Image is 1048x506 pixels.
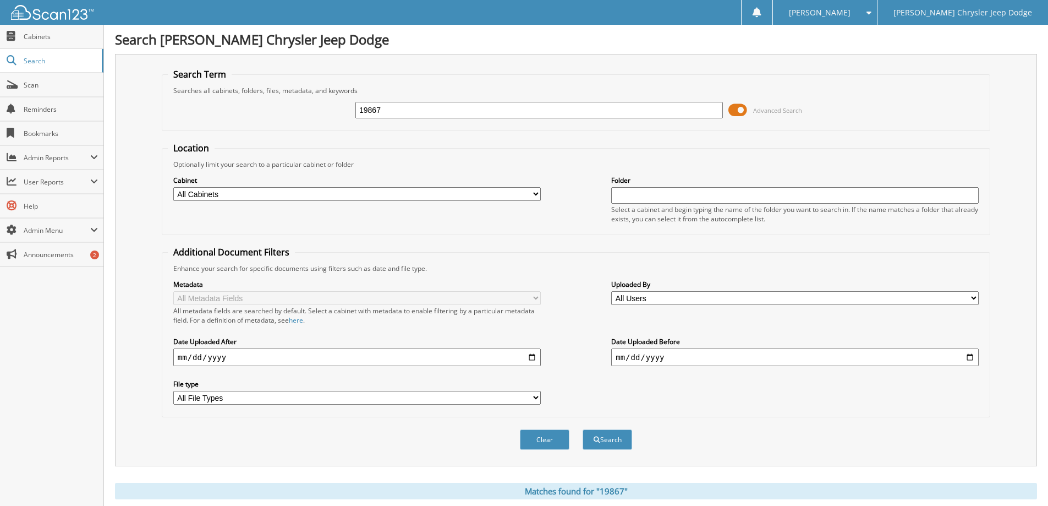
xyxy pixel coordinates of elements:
div: All metadata fields are searched by default. Select a cabinet with metadata to enable filtering b... [173,306,541,325]
input: end [611,349,979,366]
span: Cabinets [24,32,98,41]
div: Optionally limit your search to a particular cabinet or folder [168,160,984,169]
button: Clear [520,429,569,450]
div: Enhance your search for specific documents using filters such as date and file type. [168,264,984,273]
label: File type [173,379,541,389]
label: Folder [611,176,979,185]
img: scan123-logo-white.svg [11,5,94,20]
span: Advanced Search [753,106,802,115]
span: Help [24,202,98,211]
div: Matches found for "19867" [115,483,1037,499]
label: Date Uploaded Before [611,337,979,346]
span: Search [24,56,96,66]
iframe: Chat Widget [993,453,1048,506]
div: Select a cabinet and begin typing the name of the folder you want to search in. If the name match... [611,205,979,224]
span: Admin Reports [24,153,90,162]
legend: Additional Document Filters [168,246,295,258]
div: 2 [90,251,99,259]
span: User Reports [24,177,90,187]
span: Admin Menu [24,226,90,235]
legend: Search Term [168,68,232,80]
h1: Search [PERSON_NAME] Chrysler Jeep Dodge [115,30,1037,48]
div: Searches all cabinets, folders, files, metadata, and keywords [168,86,984,95]
span: Scan [24,80,98,90]
span: [PERSON_NAME] Chrysler Jeep Dodge [893,9,1032,16]
input: start [173,349,541,366]
label: Cabinet [173,176,541,185]
span: Bookmarks [24,129,98,138]
button: Search [583,429,632,450]
label: Date Uploaded After [173,337,541,346]
span: Announcements [24,250,98,259]
span: [PERSON_NAME] [789,9,851,16]
label: Uploaded By [611,280,979,289]
legend: Location [168,142,215,154]
label: Metadata [173,280,541,289]
span: Reminders [24,105,98,114]
a: here [289,315,303,325]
